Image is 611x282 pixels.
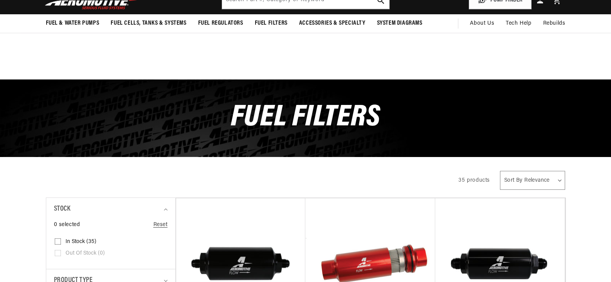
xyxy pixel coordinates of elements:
[153,221,168,229] a: Reset
[249,14,293,32] summary: Fuel Filters
[54,204,71,215] span: Stock
[40,14,105,32] summary: Fuel & Water Pumps
[54,198,168,221] summary: Stock (0 selected)
[255,19,288,27] span: Fuel Filters
[371,14,428,32] summary: System Diagrams
[506,19,531,28] span: Tech Help
[66,238,96,245] span: In stock (35)
[105,14,192,32] summary: Fuel Cells, Tanks & Systems
[543,19,566,28] span: Rebuilds
[111,19,186,27] span: Fuel Cells, Tanks & Systems
[46,19,99,27] span: Fuel & Water Pumps
[470,20,494,26] span: About Us
[464,14,500,33] a: About Us
[66,250,105,257] span: Out of stock (0)
[192,14,249,32] summary: Fuel Regulators
[198,19,243,27] span: Fuel Regulators
[500,14,537,33] summary: Tech Help
[537,14,571,33] summary: Rebuilds
[458,177,490,183] span: 35 products
[54,221,80,229] span: 0 selected
[299,19,365,27] span: Accessories & Specialty
[231,103,380,133] span: Fuel Filters
[377,19,422,27] span: System Diagrams
[293,14,371,32] summary: Accessories & Specialty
